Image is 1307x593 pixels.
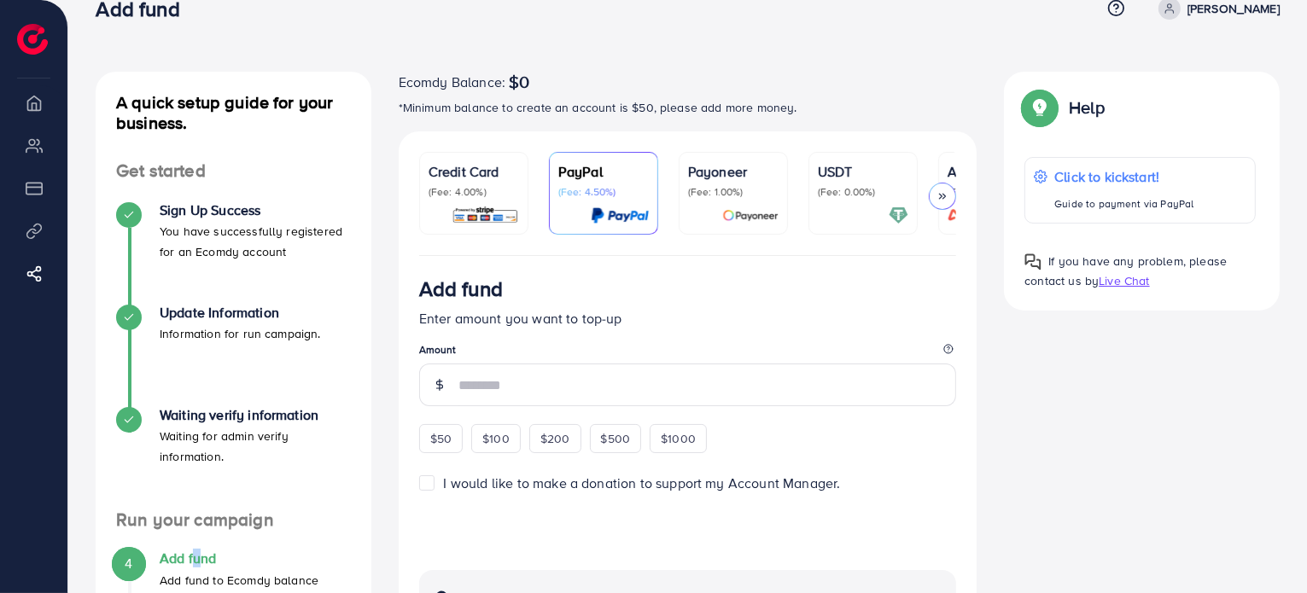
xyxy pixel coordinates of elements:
[17,24,48,55] img: logo
[160,202,351,218] h4: Sign Up Success
[688,161,779,182] p: Payoneer
[482,430,510,447] span: $100
[601,430,631,447] span: $500
[399,72,505,92] span: Ecomdy Balance:
[942,206,1038,225] img: card
[558,161,649,182] p: PayPal
[558,185,649,199] p: (Fee: 4.50%)
[160,550,318,567] h4: Add fund
[160,426,351,467] p: Waiting for admin verify information.
[591,206,649,225] img: card
[722,206,779,225] img: card
[160,570,318,590] p: Add fund to Ecomdy balance
[1234,516,1294,580] iframe: Chat
[540,430,570,447] span: $200
[96,305,371,407] li: Update Information
[688,185,779,199] p: (Fee: 1.00%)
[948,161,1038,182] p: Airwallex
[429,161,519,182] p: Credit Card
[1024,253,1042,270] img: Popup guide
[96,407,371,509] li: Waiting verify information
[96,92,371,133] h4: A quick setup guide for your business.
[818,185,908,199] p: (Fee: 0.00%)
[160,323,321,344] p: Information for run campaign.
[419,308,957,328] p: Enter amount you want to top-up
[419,342,957,363] legend: Amount
[1069,97,1105,118] p: Help
[160,305,321,321] h4: Update Information
[399,97,977,118] p: *Minimum balance to create an account is $50, please add more money.
[160,221,351,262] p: You have successfully registered for an Ecomdy account
[509,72,529,92] span: $0
[452,206,519,225] img: card
[96,160,371,182] h4: Get started
[429,185,519,199] p: (Fee: 4.00%)
[1024,92,1055,123] img: Popup guide
[1099,272,1149,289] span: Live Chat
[430,430,452,447] span: $50
[96,509,371,531] h4: Run your campaign
[889,206,908,225] img: card
[444,474,841,492] span: I would like to make a donation to support my Account Manager.
[818,161,908,182] p: USDT
[1054,166,1193,187] p: Click to kickstart!
[1054,194,1193,214] p: Guide to payment via PayPal
[661,430,696,447] span: $1000
[96,202,371,305] li: Sign Up Success
[160,407,351,423] h4: Waiting verify information
[125,554,132,573] span: 4
[1024,253,1227,289] span: If you have any problem, please contact us by
[419,276,503,301] h3: Add fund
